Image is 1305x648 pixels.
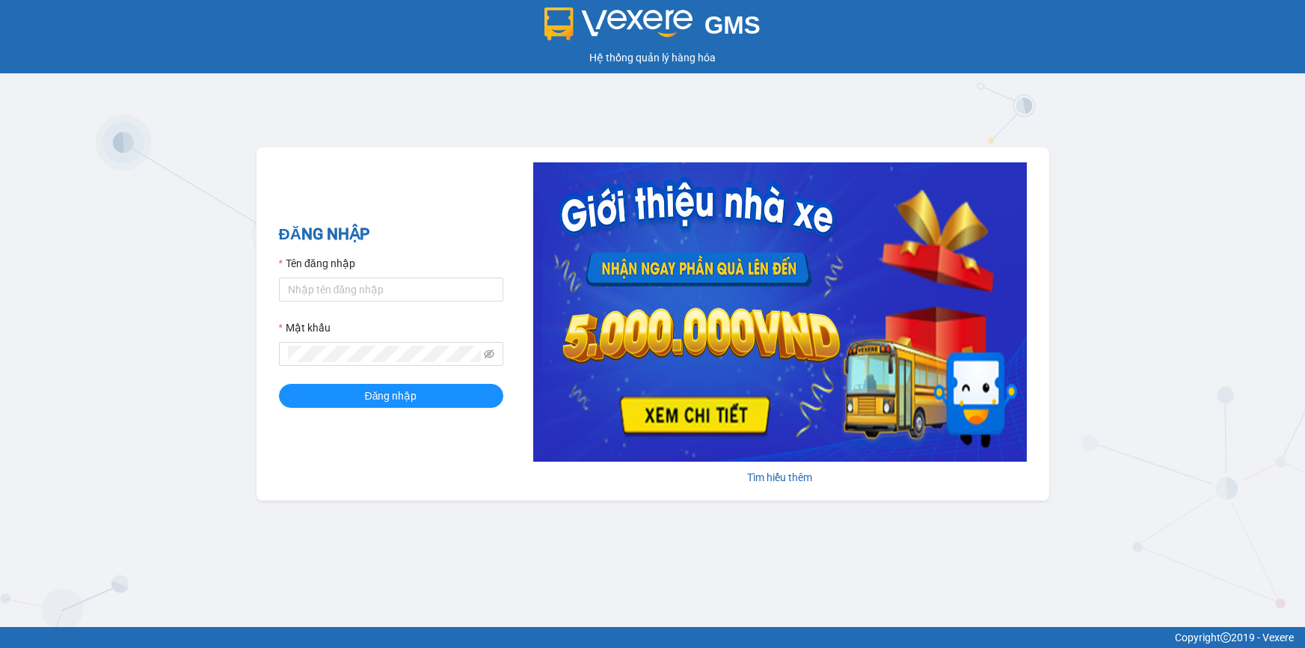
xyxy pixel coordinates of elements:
span: copyright [1220,632,1231,643]
span: Đăng nhập [365,388,417,404]
img: banner-0 [533,162,1027,462]
label: Mật khẩu [279,320,331,336]
img: logo 2 [544,7,693,40]
a: GMS [544,22,761,34]
span: eye-invisible [484,349,494,359]
div: Hệ thống quản lý hàng hóa [4,49,1301,66]
input: Mật khẩu [288,346,481,362]
button: Đăng nhập [279,384,503,408]
div: Tìm hiểu thêm [533,469,1027,486]
h2: ĐĂNG NHẬP [279,222,503,247]
div: Copyright 2019 - Vexere [11,629,1294,646]
label: Tên đăng nhập [279,255,355,272]
input: Tên đăng nhập [279,278,503,302]
span: GMS [704,11,761,39]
